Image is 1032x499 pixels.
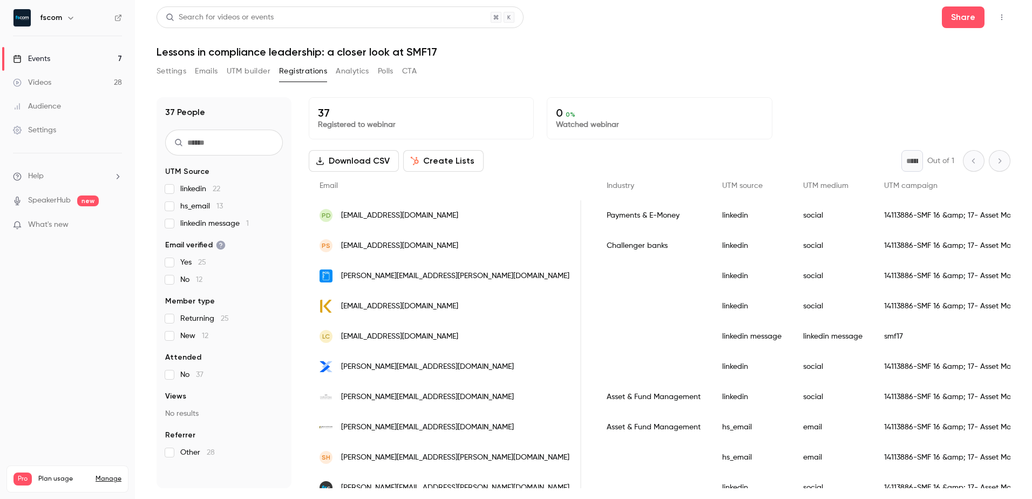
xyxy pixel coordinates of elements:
[322,453,330,462] span: sh
[711,321,792,352] div: linkedin message
[165,106,205,119] h1: 37 People
[13,77,51,88] div: Videos
[711,412,792,442] div: hs_email
[341,271,569,282] span: [PERSON_NAME][EMAIL_ADDRESS][PERSON_NAME][DOMAIN_NAME]
[157,63,186,80] button: Settings
[213,185,220,193] span: 22
[320,360,332,373] img: katanox.com
[711,442,792,473] div: hs_email
[13,101,61,112] div: Audience
[246,220,249,227] span: 1
[320,269,332,282] img: mypos.com
[196,371,203,379] span: 37
[336,63,369,80] button: Analytics
[180,184,220,194] span: linkedin
[322,241,330,251] span: PS
[180,274,202,285] span: No
[13,53,50,64] div: Events
[402,63,417,80] button: CTA
[341,301,458,312] span: [EMAIL_ADDRESS][DOMAIN_NAME]
[596,200,711,231] div: Payments & E-Money
[341,331,458,342] span: [EMAIL_ADDRESS][DOMAIN_NAME]
[227,63,270,80] button: UTM builder
[198,259,206,266] span: 25
[711,291,792,321] div: linkedin
[341,452,569,463] span: [PERSON_NAME][EMAIL_ADDRESS][PERSON_NAME][DOMAIN_NAME]
[596,382,711,412] div: Asset & Fund Management
[792,291,873,321] div: social
[403,150,484,172] button: Create Lists
[40,12,62,23] h6: fscom
[13,125,56,136] div: Settings
[320,300,332,313] img: kashet.com
[320,390,332,403] img: greshamhouse.com
[320,481,332,494] img: fscom.co
[165,166,209,177] span: UTM Source
[13,171,122,182] li: help-dropdown-opener
[28,219,69,231] span: What's new
[596,412,711,442] div: Asset & Fund Management
[792,200,873,231] div: social
[711,200,792,231] div: linkedin
[279,63,327,80] button: Registrations
[180,313,229,324] span: Returning
[711,382,792,412] div: linkedin
[607,182,634,190] span: Industry
[378,63,393,80] button: Polls
[803,182,848,190] span: UTM medium
[165,166,283,458] section: facet-groups
[166,12,274,23] div: Search for videos or events
[180,331,208,341] span: New
[341,422,514,433] span: [PERSON_NAME][EMAIL_ADDRESS][DOMAIN_NAME]
[341,240,458,252] span: [EMAIL_ADDRESS][DOMAIN_NAME]
[927,156,954,166] p: Out of 1
[165,408,283,419] p: No results
[792,382,873,412] div: social
[341,210,458,221] span: [EMAIL_ADDRESS][DOMAIN_NAME]
[596,231,711,261] div: Challenger banks
[109,220,122,230] iframe: Noticeable Trigger
[165,352,201,363] span: Attended
[556,106,763,119] p: 0
[221,315,229,322] span: 25
[165,240,226,251] span: Email verified
[322,332,330,341] span: LC
[792,321,873,352] div: linkedin message
[792,442,873,473] div: email
[195,63,218,80] button: Emails
[318,106,525,119] p: 37
[207,449,215,456] span: 28
[711,231,792,261] div: linkedin
[341,392,514,403] span: [PERSON_NAME][EMAIL_ADDRESS][DOMAIN_NAME]
[792,231,873,261] div: social
[711,352,792,382] div: linkedin
[180,447,215,458] span: Other
[792,412,873,442] div: email
[165,391,186,402] span: Views
[711,261,792,291] div: linkedin
[942,6,985,28] button: Share
[792,261,873,291] div: social
[38,475,89,483] span: Plan usage
[13,9,31,26] img: fscom
[202,332,208,340] span: 12
[77,195,99,206] span: new
[320,421,332,434] img: blackfriarsam.com
[96,475,121,483] a: Manage
[180,257,206,268] span: Yes
[157,45,1010,58] h1: Lessons in compliance leadership: a closer look at SMF17
[341,482,569,494] span: [PERSON_NAME][EMAIL_ADDRESS][PERSON_NAME][DOMAIN_NAME]
[556,119,763,130] p: Watched webinar
[884,182,938,190] span: UTM campaign
[28,195,71,206] a: SpeakerHub
[165,296,215,307] span: Member type
[180,201,223,212] span: hs_email
[309,150,399,172] button: Download CSV
[566,111,575,118] span: 0 %
[196,276,202,284] span: 12
[13,473,32,485] span: Pro
[180,369,203,380] span: No
[180,218,249,229] span: linkedin message
[320,182,338,190] span: Email
[322,211,331,220] span: PD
